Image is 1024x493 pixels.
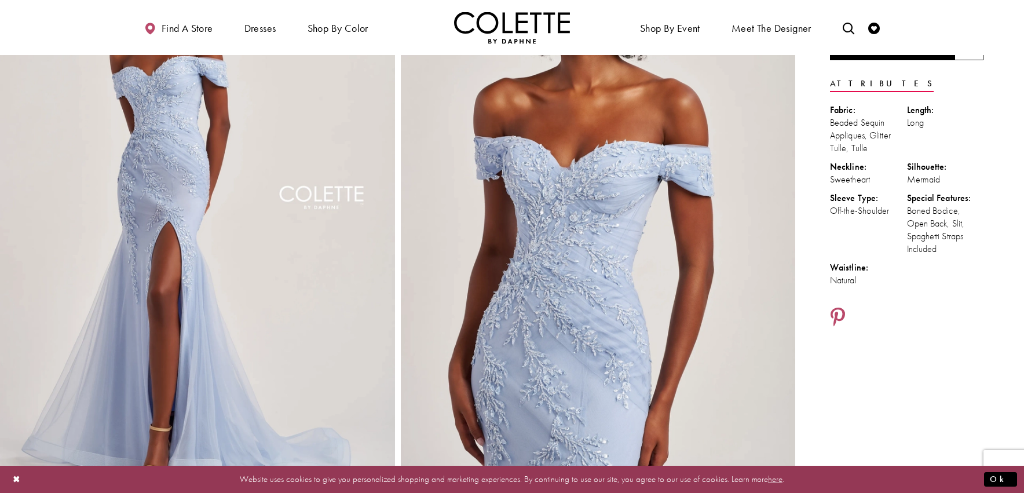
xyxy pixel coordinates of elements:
span: Dresses [244,23,276,34]
div: Boned Bodice, Open Back, Slit, Spaghetti Straps Included [907,204,984,255]
span: Meet the designer [732,23,811,34]
div: Off-the-Shoulder [830,204,907,217]
img: Colette by Daphne [454,12,570,43]
div: Sleeve Type: [830,192,907,204]
a: Attributes [830,75,934,92]
span: Shop by color [305,12,371,43]
a: Share using Pinterest - Opens in new tab [830,307,846,329]
div: Fabric: [830,104,907,116]
div: Beaded Sequin Appliques, Glitter Tulle, Tulle [830,116,907,155]
div: Waistline: [830,261,907,274]
a: Check Wishlist [865,12,883,43]
a: Visit Home Page [454,12,570,43]
p: Website uses cookies to give you personalized shopping and marketing experiences. By continuing t... [83,472,941,487]
a: Toggle search [840,12,857,43]
button: Close Dialog [7,469,27,490]
a: Meet the designer [729,12,814,43]
span: Shop By Event [637,12,703,43]
div: Silhouette: [907,160,984,173]
button: Submit Dialog [984,472,1017,487]
div: Special Features: [907,192,984,204]
a: here [768,473,782,485]
div: Long [907,116,984,129]
span: Find a store [162,23,213,34]
div: Mermaid [907,173,984,186]
a: Find a store [141,12,215,43]
span: Shop By Event [640,23,700,34]
div: Neckline: [830,160,907,173]
span: Dresses [242,12,279,43]
div: Sweetheart [830,173,907,186]
div: Natural [830,274,907,287]
div: Length: [907,104,984,116]
span: Shop by color [308,23,368,34]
